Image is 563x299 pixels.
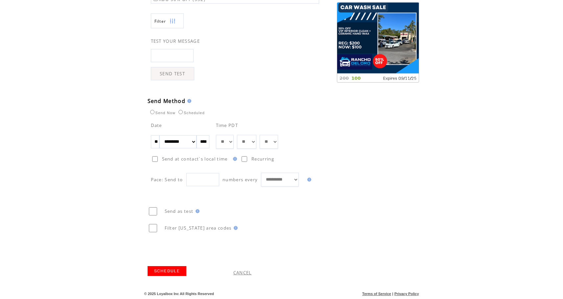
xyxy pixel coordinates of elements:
a: CANCEL [233,270,252,276]
img: help.gif [231,157,237,161]
img: images [337,2,419,83]
input: Scheduled [178,110,183,114]
span: Send Method [148,97,186,105]
a: SCHEDULE [148,266,187,276]
a: Privacy Policy [394,292,419,296]
span: Recurring [251,156,274,162]
span: Date [151,122,162,128]
span: TEST YOUR MESSAGE [151,38,200,44]
span: numbers every [223,177,258,183]
a: SEND TEST [151,67,194,80]
img: help.gif [185,99,191,103]
input: Send Now [150,110,154,114]
img: help.gif [194,209,199,213]
span: Send at contact`s local time [162,156,228,162]
img: help.gif [232,226,238,230]
span: Filter [US_STATE] area codes [165,225,232,231]
span: | [392,292,393,296]
span: Time PDT [216,122,238,128]
label: Send Now [149,111,176,115]
img: help.gif [305,178,311,182]
span: Show filters [154,18,166,24]
span: © 2025 Loyalbox Inc All Rights Reserved [144,292,214,296]
a: Filter [151,13,184,28]
span: Send as test [165,208,194,214]
a: Terms of Service [362,292,391,296]
span: Pace: Send to [151,177,183,183]
label: Scheduled [177,111,205,115]
img: filters.png [170,14,176,29]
